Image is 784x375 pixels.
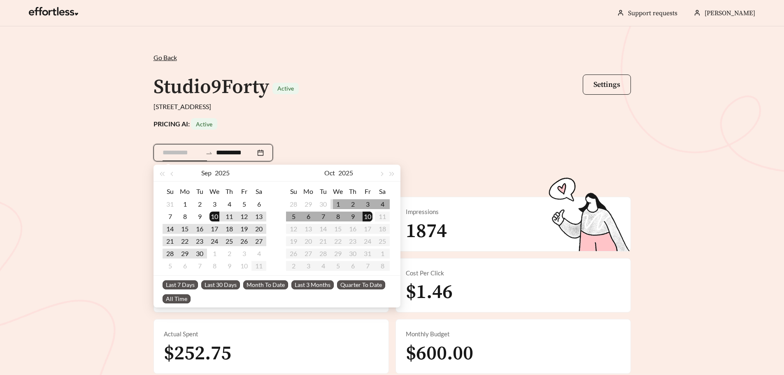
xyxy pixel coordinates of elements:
[205,149,213,156] span: to
[237,185,251,198] th: Fr
[180,261,190,271] div: 6
[251,247,266,260] td: 2025-10-04
[406,329,621,339] div: Monthly Budget
[163,185,177,198] th: Su
[207,247,222,260] td: 2025-10-01
[237,235,251,247] td: 2025-09-26
[192,185,207,198] th: Tu
[318,199,328,209] div: 30
[286,185,301,198] th: Su
[224,261,234,271] div: 9
[165,199,175,209] div: 31
[330,185,345,198] th: We
[254,199,264,209] div: 6
[180,212,190,221] div: 8
[177,210,192,223] td: 2025-09-08
[345,210,360,223] td: 2025-10-09
[209,224,219,234] div: 17
[406,341,473,366] span: $600.00
[165,261,175,271] div: 5
[224,212,234,221] div: 11
[192,247,207,260] td: 2025-09-30
[333,199,343,209] div: 1
[205,149,213,157] span: swap-right
[593,80,620,89] span: Settings
[163,235,177,247] td: 2025-09-21
[195,224,205,234] div: 16
[180,224,190,234] div: 15
[207,223,222,235] td: 2025-09-17
[222,210,237,223] td: 2025-09-11
[288,199,298,209] div: 28
[209,249,219,259] div: 1
[192,198,207,210] td: 2025-09-02
[316,198,330,210] td: 2025-09-30
[628,9,677,17] a: Support requests
[251,185,266,198] th: Sa
[239,199,249,209] div: 5
[163,198,177,210] td: 2025-08-31
[360,198,375,210] td: 2025-10-03
[583,75,631,95] button: Settings
[348,212,358,221] div: 9
[277,85,294,92] span: Active
[330,198,345,210] td: 2025-10-01
[337,280,385,289] span: Quarter To Date
[209,261,219,271] div: 8
[154,120,217,128] strong: PRICING AI:
[239,212,249,221] div: 12
[207,260,222,272] td: 2025-10-08
[251,223,266,235] td: 2025-09-20
[224,249,234,259] div: 2
[224,236,234,246] div: 25
[209,212,219,221] div: 10
[163,223,177,235] td: 2025-09-14
[239,249,249,259] div: 3
[291,280,334,289] span: Last 3 Months
[406,219,447,244] span: 1874
[360,210,375,223] td: 2025-10-10
[180,236,190,246] div: 22
[237,210,251,223] td: 2025-09-12
[192,223,207,235] td: 2025-09-16
[224,224,234,234] div: 18
[316,210,330,223] td: 2025-10-07
[251,235,266,247] td: 2025-09-27
[201,280,240,289] span: Last 30 Days
[251,198,266,210] td: 2025-09-06
[254,224,264,234] div: 20
[375,185,390,198] th: Sa
[165,236,175,246] div: 21
[195,212,205,221] div: 9
[237,198,251,210] td: 2025-09-05
[195,261,205,271] div: 7
[286,210,301,223] td: 2025-10-05
[345,198,360,210] td: 2025-10-02
[222,235,237,247] td: 2025-09-25
[201,165,212,181] button: Sep
[251,210,266,223] td: 2025-09-13
[705,9,755,17] span: [PERSON_NAME]
[163,280,198,289] span: Last 7 Days
[163,294,191,303] span: All Time
[324,165,335,181] button: Oct
[207,235,222,247] td: 2025-09-24
[222,260,237,272] td: 2025-10-09
[406,207,621,217] div: Impressions
[254,212,264,221] div: 13
[177,185,192,198] th: Mo
[406,268,621,278] div: Cost Per Click
[301,198,316,210] td: 2025-09-29
[192,210,207,223] td: 2025-09-09
[177,223,192,235] td: 2025-09-15
[377,199,387,209] div: 4
[288,212,298,221] div: 5
[165,224,175,234] div: 14
[180,249,190,259] div: 29
[406,280,453,305] span: $1.46
[301,210,316,223] td: 2025-10-06
[222,247,237,260] td: 2025-10-02
[165,212,175,221] div: 7
[222,185,237,198] th: Th
[209,236,219,246] div: 24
